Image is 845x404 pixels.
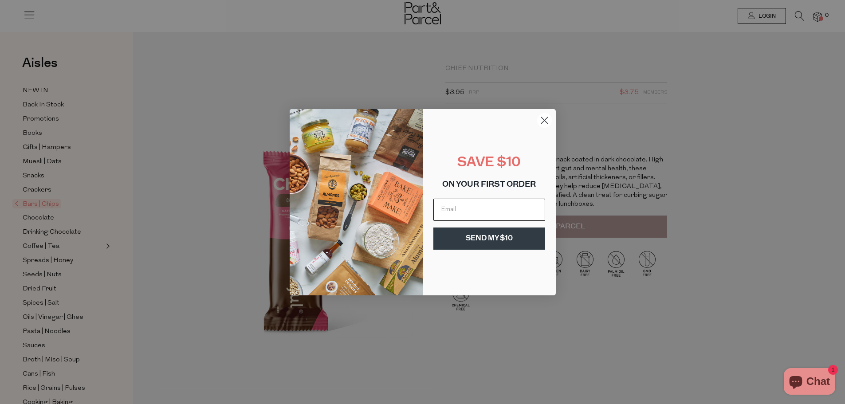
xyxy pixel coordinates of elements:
span: SAVE $10 [457,156,521,170]
img: 8150f546-27cf-4737-854f-2b4f1cdd6266.png [290,109,423,295]
inbox-online-store-chat: Shopify online store chat [781,368,838,397]
button: Close dialog [537,113,552,128]
button: SEND MY $10 [433,227,545,250]
input: Email [433,199,545,221]
span: ON YOUR FIRST ORDER [442,181,536,189]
